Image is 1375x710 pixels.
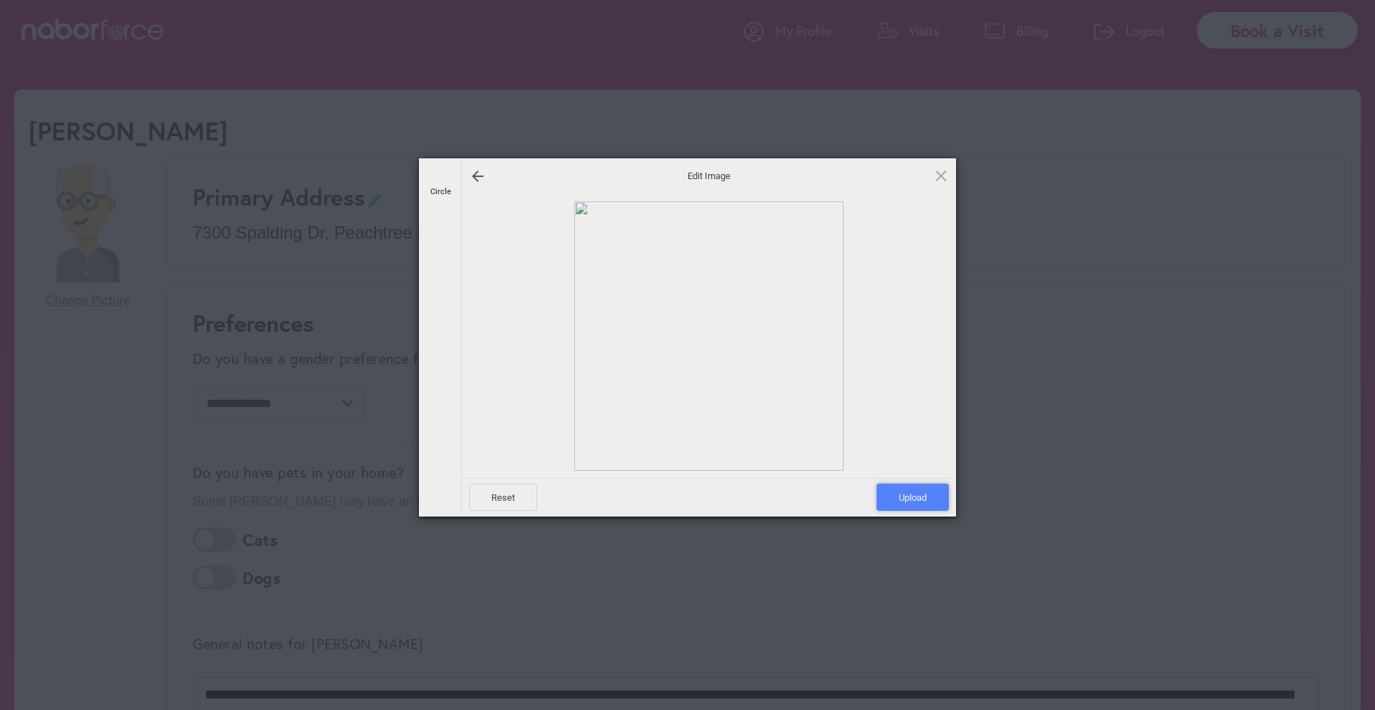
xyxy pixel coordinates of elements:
div: Circle [423,165,458,201]
span: Edit Image [566,169,852,182]
span: Click here or hit ESC to close picker [933,168,949,183]
span: Reset [469,484,537,511]
div: Go back [469,168,486,185]
span: Upload [877,484,949,511]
